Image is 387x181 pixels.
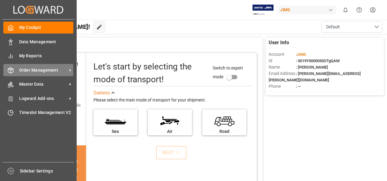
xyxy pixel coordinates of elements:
a: My Cockpit [3,22,73,34]
a: Timeslot Management V2 [3,107,73,119]
button: open menu [322,21,382,33]
span: My Reports [19,53,74,59]
button: NEXT [156,146,187,159]
a: Data Management [3,36,73,48]
span: Timeslot Management V2 [19,109,74,116]
span: Account Type [269,90,296,96]
span: : [296,52,306,57]
span: Account [269,51,296,58]
div: See less [93,89,110,97]
span: Logward Add-ons [19,95,67,102]
span: User Info [269,39,289,46]
div: Road [205,128,243,135]
span: Master Data [19,81,67,87]
div: Let's start by selecting the mode of transport! [93,60,207,86]
div: Air [151,128,189,135]
div: NEXT [162,149,181,156]
span: Email Address [269,70,296,77]
span: Id [269,58,296,64]
div: Please select the main mode of transport for your shipment. [93,97,253,104]
div: Sea [96,128,134,135]
span: : Shipper [296,90,311,95]
span: JIMS [297,52,306,57]
span: Sidebar Settings [20,168,74,174]
span: : 0019Y0000050OTgQAM [296,59,340,63]
span: : — [296,84,301,89]
a: My Reports [3,50,73,62]
span: Default [326,24,340,30]
span: My Cockpit [19,24,74,31]
span: Phone [269,83,296,90]
span: : [PERSON_NAME] [296,65,328,69]
span: Name [269,64,296,70]
span: Switch to expert mode [213,66,243,79]
span: Data Management [19,39,74,45]
span: : [PERSON_NAME][EMAIL_ADDRESS][PERSON_NAME][DOMAIN_NAME] [269,71,361,82]
img: Exertis%20JAM%20-%20Email%20Logo.jpg_1722504956.jpg [253,5,274,15]
span: Order Management [19,67,67,73]
div: Add shipping details [43,102,81,108]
